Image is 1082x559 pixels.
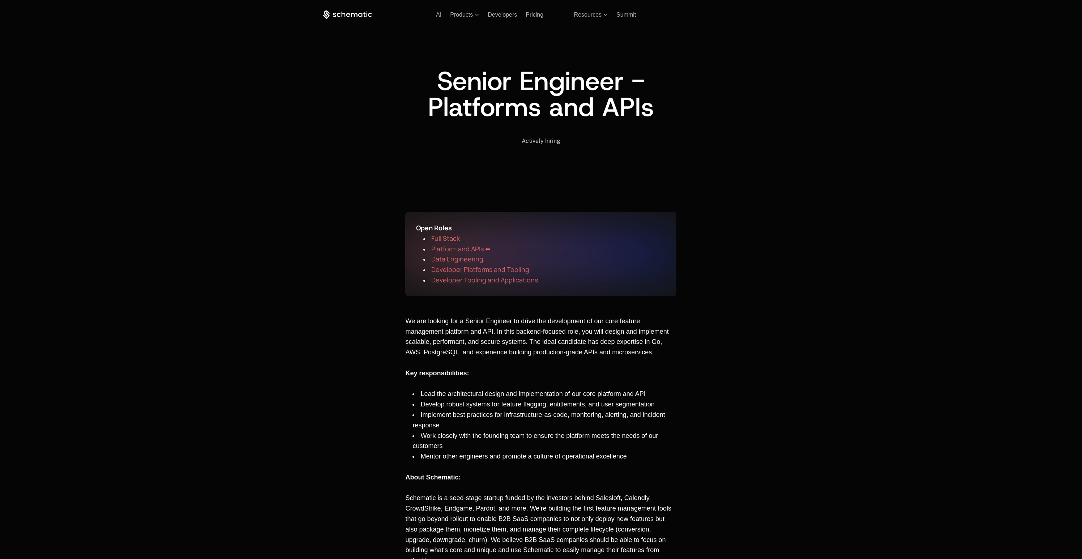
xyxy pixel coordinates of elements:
[412,411,667,429] span: Implement best practices for infrastructure-as-code, monitoring, alerting, and incident response
[405,370,469,377] span: Key responsibilities:
[522,137,560,144] span: Actively hiring
[431,267,529,273] a: Developer Platforms and Tooling
[574,12,602,18] span: Resources
[431,244,491,253] span: Platform and APIs ⬅
[616,12,636,18] a: Summit
[431,256,483,263] a: Data Engineering
[412,432,660,450] span: Work closely with the founding team to ensure the platform meets the needs of our customers
[431,277,538,283] a: Developer Tooling and Applications
[431,276,538,284] span: Developer Tooling and Applications
[431,236,460,242] a: Full Stack
[431,255,483,263] span: Data Engineering
[428,64,654,124] span: Senior Engineer - Platforms and APIs
[416,223,452,232] span: Open Roles
[420,453,626,460] span: Mentor other engineers and promote a culture of operational excellence
[431,234,460,243] span: Full Stack
[450,12,473,18] span: Products
[436,12,441,18] a: AI
[488,12,517,18] a: Developers
[431,265,529,274] span: Developer Platforms and Tooling
[431,246,491,252] a: Platform and APIs ⬅
[526,12,543,18] a: Pricing
[420,401,654,408] span: Develop robust systems for feature flagging, entitlements, and user segmentation
[405,474,461,481] span: About Schematic:
[420,390,645,397] span: Lead the architectural design and implementation of our core platform and API
[405,317,670,356] span: We are looking for a Senior Engineer to drive the development of our core feature management plat...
